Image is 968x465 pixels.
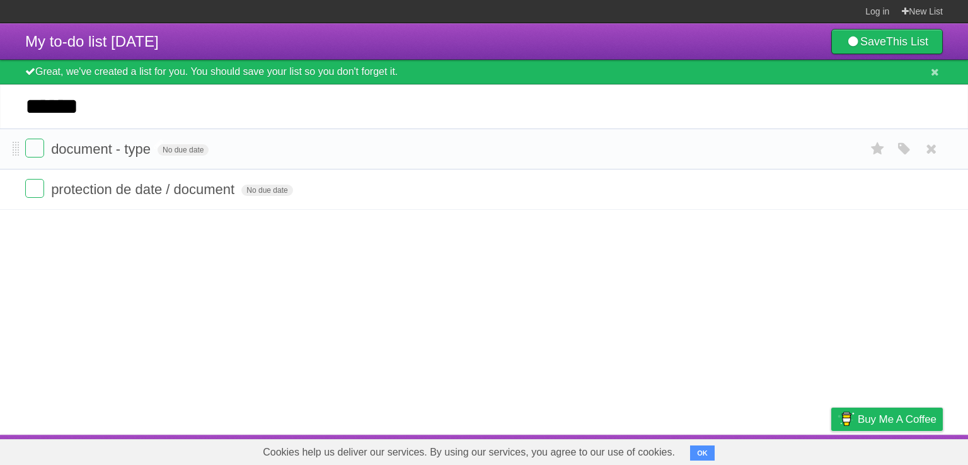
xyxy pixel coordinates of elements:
[51,141,154,157] span: document - type
[51,181,238,197] span: protection de date / document
[831,408,943,431] a: Buy me a coffee
[772,438,800,462] a: Terms
[158,144,209,156] span: No due date
[831,29,943,54] a: SaveThis List
[863,438,943,462] a: Suggest a feature
[886,35,928,48] b: This List
[241,185,292,196] span: No due date
[25,179,44,198] label: Done
[705,438,756,462] a: Developers
[25,33,159,50] span: My to-do list [DATE]
[690,445,715,461] button: OK
[815,438,848,462] a: Privacy
[838,408,855,430] img: Buy me a coffee
[858,408,936,430] span: Buy me a coffee
[664,438,690,462] a: About
[25,139,44,158] label: Done
[250,440,688,465] span: Cookies help us deliver our services. By using our services, you agree to our use of cookies.
[866,139,890,159] label: Star task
